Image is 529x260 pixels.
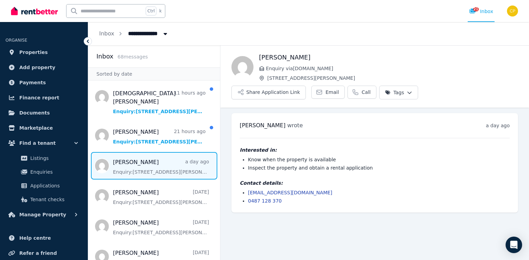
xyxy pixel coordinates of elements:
span: Find a tenant [19,139,56,147]
span: Ctrl [146,7,156,15]
button: Manage Property [6,208,82,221]
span: k [159,8,162,14]
span: Tenant checks [30,195,77,204]
h1: [PERSON_NAME] [259,53,518,62]
span: Tags [385,89,404,96]
a: Payments [6,76,82,89]
a: Finance report [6,91,82,105]
nav: Breadcrumb [88,22,180,45]
span: Call [362,89,371,96]
span: Properties [19,48,48,56]
button: Find a tenant [6,136,82,150]
a: Enquiries [8,165,80,179]
img: Clinton Pentland [507,6,518,17]
span: Marketplace [19,124,53,132]
span: wrote [287,122,303,129]
span: Add property [19,63,55,72]
span: Manage Property [19,210,66,219]
a: 0487 128 370 [248,198,282,204]
a: Marketplace [6,121,82,135]
a: [DEMOGRAPHIC_DATA][PERSON_NAME]11 hours agoEnquiry:[STREET_ADDRESS][PERSON_NAME]. [113,89,206,115]
span: 68 message s [117,54,148,59]
h2: Inbox [96,52,113,61]
span: [PERSON_NAME] [240,122,286,129]
h4: Contact details: [240,180,510,186]
span: [STREET_ADDRESS][PERSON_NAME] [267,75,518,82]
img: Charmaine [231,56,253,78]
span: 21 [473,7,479,11]
span: Help centre [19,234,51,242]
li: Inspect the property and obtain a rental application [248,164,510,171]
span: Applications [30,182,77,190]
span: Payments [19,78,46,87]
a: [PERSON_NAME][DATE]Enquiry:[STREET_ADDRESS][PERSON_NAME]. [113,219,209,236]
a: Applications [8,179,80,193]
span: Refer a friend [19,249,57,257]
span: Finance report [19,94,59,102]
a: Refer a friend [6,246,82,260]
a: Properties [6,45,82,59]
a: Add property [6,61,82,74]
time: a day ago [486,123,510,128]
span: Enquiry via [DOMAIN_NAME] [266,65,518,72]
span: Documents [19,109,50,117]
a: Tenant checks [8,193,80,206]
a: Inbox [99,30,114,37]
a: Listings [8,151,80,165]
h4: Interested in: [240,147,510,153]
a: [PERSON_NAME]a day agoEnquiry:[STREET_ADDRESS][PERSON_NAME]. [113,158,209,175]
div: Inbox [469,8,493,15]
a: Documents [6,106,82,120]
button: Tags [379,86,418,99]
a: [EMAIL_ADDRESS][DOMAIN_NAME] [248,190,332,195]
span: ORGANISE [6,38,27,43]
a: Email [311,86,345,99]
li: Know when the property is available [248,156,510,163]
div: Open Intercom Messenger [506,237,522,253]
a: [PERSON_NAME]21 hours agoEnquiry:[STREET_ADDRESS][PERSON_NAME]. [113,128,206,145]
button: Share Application Link [231,86,306,99]
a: [PERSON_NAME][DATE]Enquiry:[STREET_ADDRESS][PERSON_NAME]. [113,188,209,206]
div: Sorted by date [88,67,220,80]
a: Call [348,86,376,99]
span: Email [325,89,339,96]
a: Help centre [6,231,82,245]
span: Listings [30,154,77,162]
img: RentBetter [11,6,58,16]
span: Enquiries [30,168,77,176]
